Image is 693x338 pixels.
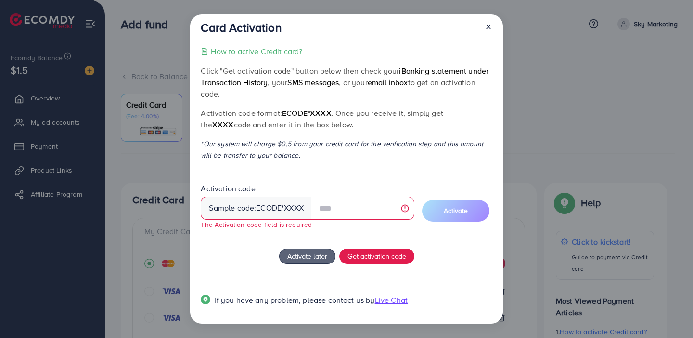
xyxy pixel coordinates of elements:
[282,108,332,118] span: ecode*XXXX
[375,295,408,305] span: Live Chat
[347,251,406,261] span: Get activation code
[201,65,492,100] p: Click "Get activation code" button below then check your , your , or your to get an activation code.
[339,249,414,264] button: Get activation code
[368,77,408,88] span: email inbox
[201,220,312,229] small: The Activation code field is required
[444,206,468,215] span: Activate
[214,295,374,305] span: If you have any problem, please contact us by
[287,77,339,88] span: SMS messages
[201,295,210,304] img: Popup guide
[201,107,492,130] p: Activation code format: . Once you receive it, simply get the code and enter it in the box below.
[201,65,488,88] span: iBanking statement under Transaction History
[212,119,234,130] span: XXXX
[211,46,302,57] p: How to active Credit card?
[422,200,489,222] button: Activate
[256,202,282,213] span: ecode
[279,249,335,264] button: Activate later
[201,183,255,194] label: Activation code
[201,197,311,220] div: Sample code: *XXXX
[287,251,327,261] span: Activate later
[201,21,281,35] h3: Card Activation
[652,295,686,331] iframe: Chat
[201,138,492,161] p: *Our system will charge $0.5 from your credit card for the verification step and this amount will...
